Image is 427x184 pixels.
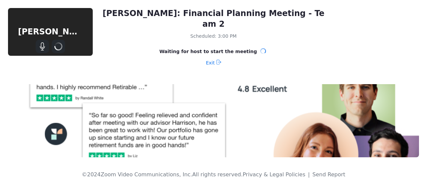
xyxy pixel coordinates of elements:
[52,40,65,53] button: Stop Video
[313,171,345,179] button: Send Report
[87,171,101,178] span: 2024
[206,57,221,68] button: Exit
[159,48,257,55] span: Waiting for host to start the meeting
[36,40,49,53] button: Mute
[192,171,243,178] span: All rights reserved.
[100,32,327,40] div: Scheduled: 3:00 PM
[308,171,310,178] span: |
[243,171,305,178] a: Privacy & Legal Policies
[100,8,327,29] div: [PERSON_NAME]: Financial Planning Meeting - Team 2
[206,57,215,68] span: Exit
[82,171,87,178] span: ©
[8,26,93,37] div: [PERSON_NAME]
[101,171,192,178] span: Zoom Video Communications, Inc.
[8,84,419,157] img: waiting room background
